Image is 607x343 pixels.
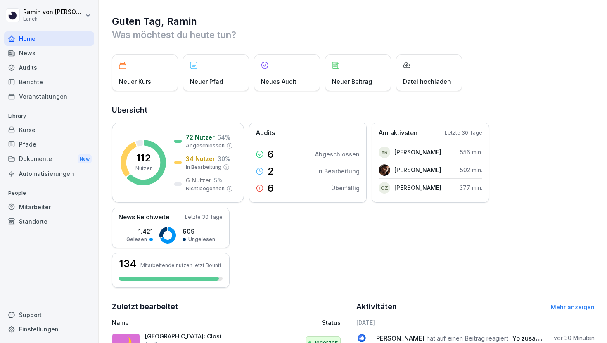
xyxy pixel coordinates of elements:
p: 6 [268,149,274,159]
p: 6 Nutzer [186,176,211,185]
p: 112 [136,153,151,163]
p: 6 [268,183,274,193]
p: 34 Nutzer [186,154,215,163]
div: Dokumente [4,151,94,167]
h6: [DATE] [356,318,595,327]
p: Am aktivsten [379,128,417,138]
div: CZ [379,182,390,194]
p: News Reichweite [119,213,169,222]
h2: Übersicht [112,104,595,116]
h1: Guten Tag, Ramin [112,15,595,28]
p: 30 % [218,154,230,163]
p: People [4,187,94,200]
p: Neues Audit [261,77,296,86]
a: Mitarbeiter [4,200,94,214]
p: 2 [268,166,274,176]
p: Neuer Kurs [119,77,151,86]
a: Berichte [4,75,94,89]
p: vor 30 Minuten [554,334,595,342]
p: Ungelesen [188,236,215,243]
p: [PERSON_NAME] [394,166,441,174]
img: lbqg5rbd359cn7pzouma6c8b.png [379,164,390,176]
p: 64 % [217,133,230,142]
p: Lanch [23,16,83,22]
p: 556 min. [460,148,482,156]
p: In Bearbeitung [317,167,360,175]
p: Gelesen [126,236,147,243]
a: Standorte [4,214,94,229]
p: [PERSON_NAME] [394,183,441,192]
div: New [78,154,92,164]
p: Neuer Beitrag [332,77,372,86]
p: Nutzer [135,165,152,172]
p: Was möchtest du heute tun? [112,28,595,41]
p: 1.421 [126,227,153,236]
p: Ramin von [PERSON_NAME] [23,9,83,16]
a: News [4,46,94,60]
p: Letzte 30 Tage [445,129,482,137]
a: Kurse [4,123,94,137]
p: 502 min. [460,166,482,174]
p: Letzte 30 Tage [185,213,223,221]
p: In Bearbeitung [186,163,221,171]
p: Nicht begonnen [186,185,225,192]
p: 72 Nutzer [186,133,215,142]
p: 5 % [214,176,223,185]
p: Datei hochladen [403,77,451,86]
p: Mitarbeitende nutzen jetzt Bounti [140,262,221,268]
a: Einstellungen [4,322,94,336]
h3: 134 [119,259,136,269]
a: Automatisierungen [4,166,94,181]
span: [PERSON_NAME] [374,334,424,342]
h2: Aktivitäten [356,301,397,312]
a: Pfade [4,137,94,151]
p: Abgeschlossen [186,142,225,149]
p: [GEOGRAPHIC_DATA]: Closing [145,333,228,340]
p: Überfällig [331,184,360,192]
a: Mehr anzeigen [551,303,595,310]
a: Home [4,31,94,46]
p: Abgeschlossen [315,150,360,158]
p: 377 min. [460,183,482,192]
p: Audits [256,128,275,138]
span: hat auf einen Beitrag reagiert [427,334,508,342]
a: Audits [4,60,94,75]
h2: Zuletzt bearbeitet [112,301,351,312]
p: [PERSON_NAME] [394,148,441,156]
p: Status [322,318,341,327]
p: 609 [183,227,215,236]
p: Name [112,318,258,327]
div: Support [4,308,94,322]
a: DokumenteNew [4,151,94,167]
p: Neuer Pfad [190,77,223,86]
a: Veranstaltungen [4,89,94,104]
div: AR [379,147,390,158]
p: Library [4,109,94,123]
